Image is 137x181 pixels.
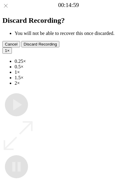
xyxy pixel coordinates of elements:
[15,75,135,80] li: 1.5×
[5,48,7,53] span: 1
[21,41,60,47] button: Discard Recording
[58,2,79,9] a: 00:14:59
[15,64,135,70] li: 0.5×
[15,80,135,86] li: 2×
[15,70,135,75] li: 1×
[15,31,135,36] li: You will not be able to recover this once discarded.
[2,47,12,54] button: 1×
[2,16,135,25] h2: Discard Recording?
[15,59,135,64] li: 0.25×
[2,41,20,47] button: Cancel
